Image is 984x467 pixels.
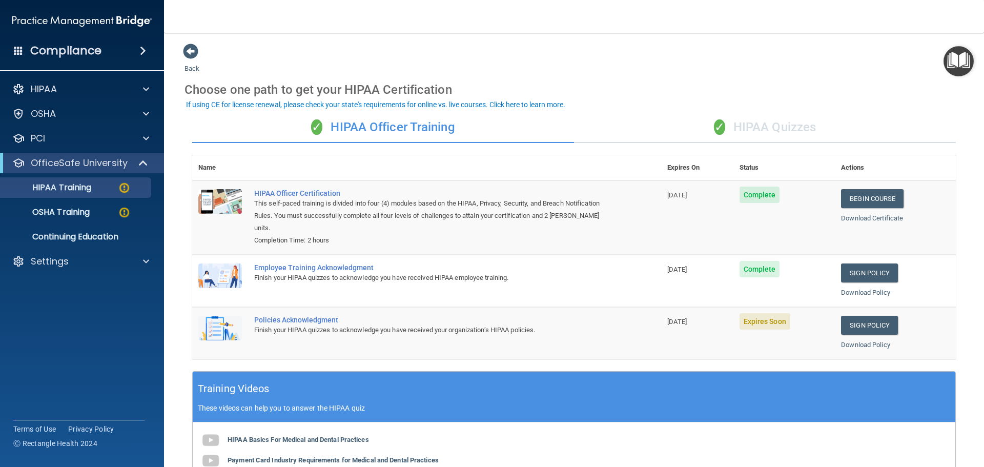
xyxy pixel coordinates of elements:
p: PCI [31,132,45,145]
span: Expires Soon [740,313,790,330]
a: OfficeSafe University [12,157,149,169]
a: Download Policy [841,341,890,349]
span: [DATE] [667,266,687,273]
p: These videos can help you to answer the HIPAA quiz [198,404,950,412]
a: Settings [12,255,149,268]
a: OSHA [12,108,149,120]
img: PMB logo [12,11,152,31]
a: Begin Course [841,189,904,208]
b: Payment Card Industry Requirements for Medical and Dental Practices [228,456,439,464]
span: Complete [740,187,780,203]
img: gray_youtube_icon.38fcd6cc.png [200,430,221,451]
b: HIPAA Basics For Medical and Dental Practices [228,436,369,443]
button: If using CE for license renewal, please check your state's requirements for online vs. live cours... [184,99,567,110]
p: Settings [31,255,69,268]
p: Continuing Education [7,232,147,242]
div: If using CE for license renewal, please check your state's requirements for online vs. live cours... [186,101,565,108]
span: [DATE] [667,191,687,199]
a: Download Policy [841,289,890,296]
th: Expires On [661,155,733,180]
span: Ⓒ Rectangle Health 2024 [13,438,97,449]
a: PCI [12,132,149,145]
a: Back [184,52,199,72]
div: Employee Training Acknowledgment [254,263,610,272]
div: Completion Time: 2 hours [254,234,610,247]
h5: Training Videos [198,380,270,398]
th: Status [733,155,835,180]
a: HIPAA Officer Certification [254,189,610,197]
p: OSHA Training [7,207,90,217]
button: Open Resource Center [944,46,974,76]
a: Sign Policy [841,316,898,335]
div: Finish your HIPAA quizzes to acknowledge you have received your organization’s HIPAA policies. [254,324,610,336]
a: Sign Policy [841,263,898,282]
h4: Compliance [30,44,101,58]
div: Finish your HIPAA quizzes to acknowledge you have received HIPAA employee training. [254,272,610,284]
div: HIPAA Quizzes [574,112,956,143]
th: Actions [835,155,956,180]
p: HIPAA [31,83,57,95]
a: Terms of Use [13,424,56,434]
span: [DATE] [667,318,687,326]
div: HIPAA Officer Training [192,112,574,143]
div: Choose one path to get your HIPAA Certification [184,75,963,105]
a: Download Certificate [841,214,903,222]
p: OfficeSafe University [31,157,128,169]
img: warning-circle.0cc9ac19.png [118,181,131,194]
div: This self-paced training is divided into four (4) modules based on the HIPAA, Privacy, Security, ... [254,197,610,234]
div: Policies Acknowledgment [254,316,610,324]
span: ✓ [311,119,322,135]
span: Complete [740,261,780,277]
a: Privacy Policy [68,424,114,434]
p: OSHA [31,108,56,120]
img: warning-circle.0cc9ac19.png [118,206,131,219]
a: HIPAA [12,83,149,95]
p: HIPAA Training [7,182,91,193]
th: Name [192,155,248,180]
span: ✓ [714,119,725,135]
